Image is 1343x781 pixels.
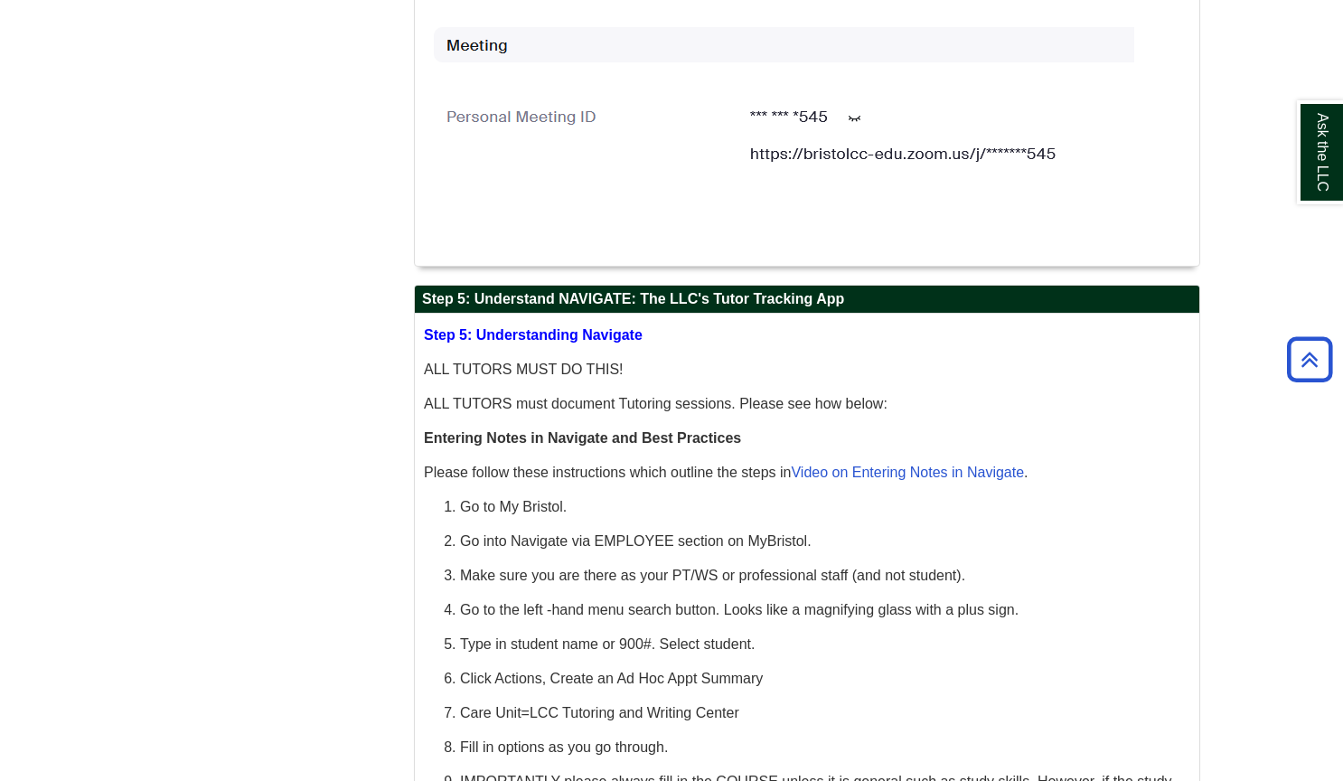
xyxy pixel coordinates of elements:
[424,391,1190,417] p: ALL TUTORS must document Tutoring sessions. Please see how below:
[791,465,1024,480] a: Video on Entering Notes in Navigate
[460,563,1190,588] p: Make sure you are there as your PT/WS or professional staff (and not student).
[1281,347,1338,372] a: Back to Top
[460,529,1190,554] p: Go into Navigate via EMPLOYEE section on MyBristol.
[460,632,1190,657] p: Type in student name or 900#. Select student.
[460,494,1190,520] p: Go to My Bristol.
[424,357,1190,382] p: ALL TUTORS MUST DO THIS!
[460,598,1190,623] p: Go to the left -hand menu search button. Looks like a magnifying glass with a plus sign.
[415,286,1199,314] h2: Step 5: Understand NAVIGATE: The LLC's Tutor Tracking App
[460,735,1190,760] p: Fill in options as you go through.
[424,327,643,343] span: Step 5: Understanding Navigate
[460,666,1190,692] p: Click Actions, Create an Ad Hoc Appt Summary
[460,701,1190,726] p: Care Unit=LCC Tutoring and Writing Center
[424,460,1190,485] p: Please follow these instructions which outline the steps in .
[424,430,741,446] strong: Entering Notes in Navigate and Best Practices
